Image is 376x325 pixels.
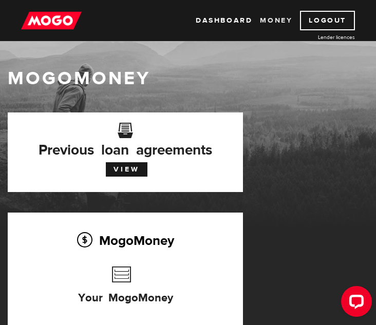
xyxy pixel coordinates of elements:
[8,68,368,89] h1: MogoMoney
[278,33,355,41] a: Lender licences
[78,261,173,320] h3: Your MogoMoney
[333,282,376,325] iframe: LiveChat chat widget
[300,11,355,30] a: Logout
[23,230,228,251] h2: MogoMoney
[196,11,252,30] a: Dashboard
[21,11,82,30] img: mogo_logo-11ee424be714fa7cbb0f0f49df9e16ec.png
[23,129,228,155] h3: Previous loan agreements
[260,11,292,30] a: Money
[106,162,147,177] a: View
